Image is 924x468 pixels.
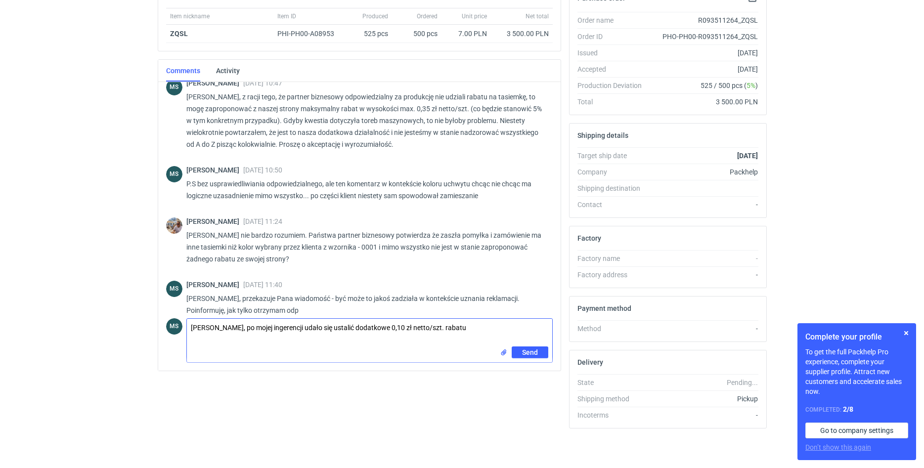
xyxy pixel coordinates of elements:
[186,229,545,265] p: [PERSON_NAME] nie bardzo rozumiem. Państwa partner biznesowy potwierdza że zaszła pomyłka i zamów...
[577,410,650,420] div: Incoterms
[186,91,545,150] p: [PERSON_NAME], z racji tego, że partner biznesowy odpowiedzialny za produkcję nie udziali rabatu ...
[737,152,758,160] strong: [DATE]
[747,82,755,89] span: 5%
[166,318,182,335] figcaption: MS
[577,81,650,90] div: Production Deviation
[650,32,758,42] div: PHO-PH00-R093511264_ZQSL
[187,319,552,346] textarea: [PERSON_NAME], po mojej ingerencji udało się ustalić dodatkowe 0,10 zł netto/szt. rabatu
[577,200,650,210] div: Contact
[417,12,438,20] span: Ordered
[727,379,758,386] em: Pending...
[243,79,282,87] span: [DATE] 10:47
[577,32,650,42] div: Order ID
[577,304,631,312] h2: Payment method
[701,81,758,90] span: 525 / 500 pcs ( )
[243,217,282,225] span: [DATE] 11:24
[577,183,650,193] div: Shipping destination
[522,349,538,356] span: Send
[166,217,182,234] img: Michał Palasek
[512,346,548,358] button: Send
[243,281,282,289] span: [DATE] 11:40
[348,25,392,43] div: 525 pcs
[650,200,758,210] div: -
[577,15,650,25] div: Order name
[843,405,853,413] strong: 2 / 8
[277,29,344,39] div: PHI-PH00-A08953
[170,12,210,20] span: Item nickname
[805,347,908,396] p: To get the full Packhelp Pro experience, complete your supplier profile. Attract new customers an...
[650,48,758,58] div: [DATE]
[577,97,650,107] div: Total
[577,167,650,177] div: Company
[650,15,758,25] div: R093511264_ZQSL
[186,79,243,87] span: [PERSON_NAME]
[243,166,282,174] span: [DATE] 10:50
[166,79,182,95] figcaption: MS
[805,423,908,438] a: Go to company settings
[577,270,650,280] div: Factory address
[577,64,650,74] div: Accepted
[577,48,650,58] div: Issued
[166,79,182,95] div: Michał Sokołowski
[166,166,182,182] div: Michał Sokołowski
[577,254,650,263] div: Factory name
[392,25,441,43] div: 500 pcs
[170,30,188,38] a: ZQSL
[577,358,603,366] h2: Delivery
[650,324,758,334] div: -
[445,29,487,39] div: 7.00 PLN
[526,12,549,20] span: Net total
[166,281,182,297] figcaption: MS
[805,331,908,343] h1: Complete your profile
[462,12,487,20] span: Unit price
[216,60,240,82] a: Activity
[577,378,650,387] div: State
[805,404,908,415] div: Completed:
[577,151,650,161] div: Target ship date
[166,166,182,182] figcaption: MS
[362,12,388,20] span: Produced
[166,60,200,82] a: Comments
[650,410,758,420] div: -
[805,442,871,452] button: Don’t show this again
[186,178,545,202] p: P.S bez usprawiedliwiania odpowiedzialnego, ale ten komentarz w kontekście koloru uchwytu chcąc n...
[277,12,296,20] span: Item ID
[166,281,182,297] div: Michał Sokołowski
[577,234,601,242] h2: Factory
[186,166,243,174] span: [PERSON_NAME]
[186,293,545,316] p: [PERSON_NAME], przekazuje Pana wiadomość - być może to jakoś zadziała w kontekście uznania reklam...
[577,394,650,404] div: Shipping method
[495,29,549,39] div: 3 500.00 PLN
[577,324,650,334] div: Method
[577,131,628,139] h2: Shipping details
[650,254,758,263] div: -
[650,64,758,74] div: [DATE]
[900,327,912,339] button: Skip for now
[650,167,758,177] div: Packhelp
[186,281,243,289] span: [PERSON_NAME]
[166,318,182,335] div: Michał Sokołowski
[186,217,243,225] span: [PERSON_NAME]
[650,97,758,107] div: 3 500.00 PLN
[650,394,758,404] div: Pickup
[650,270,758,280] div: -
